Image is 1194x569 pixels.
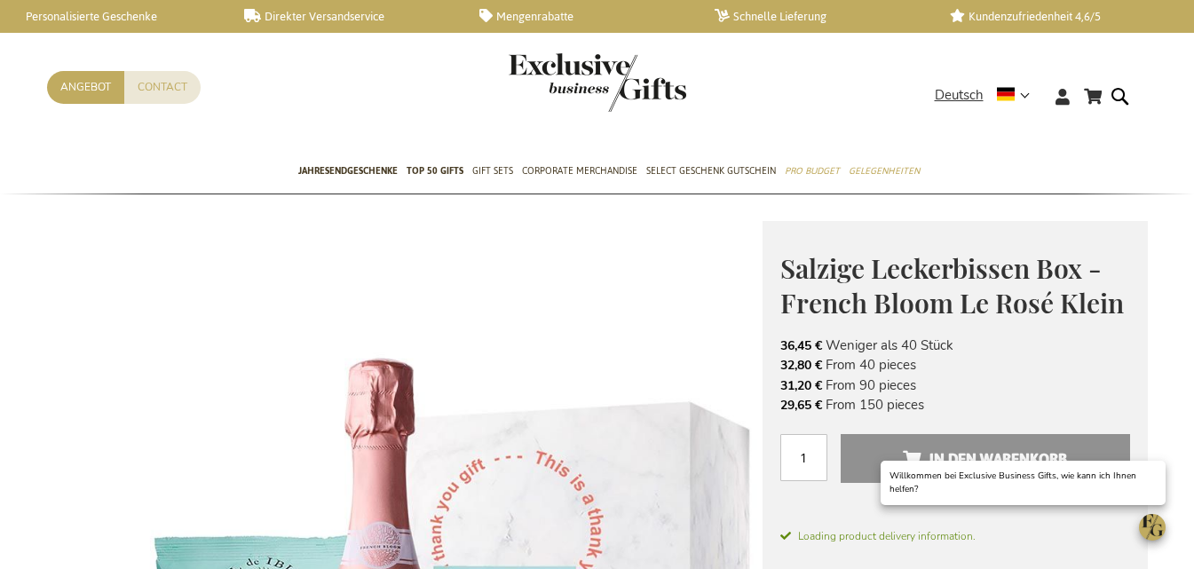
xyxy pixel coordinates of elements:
a: Personalisierte Geschenke [9,9,216,24]
span: Select Geschenk Gutschein [646,162,776,180]
a: Kundenzufriedenheit 4,6/5 [950,9,1157,24]
a: Gift Sets [472,150,513,194]
span: 36,45 € [780,337,822,354]
span: 29,65 € [780,397,822,414]
li: From 150 pieces [780,395,1130,415]
a: Direkter Versandservice [244,9,451,24]
a: store logo [509,53,597,112]
span: Jahresendgeschenke [298,162,398,180]
a: Corporate Merchandise [522,150,637,194]
span: TOP 50 Gifts [407,162,463,180]
span: Gift Sets [472,162,513,180]
li: Weniger als 40 Stück [780,336,1130,355]
li: From 90 pieces [780,375,1130,395]
a: TOP 50 Gifts [407,150,463,194]
a: Schnelle Lieferung [715,9,921,24]
a: Gelegenheiten [849,150,920,194]
a: Pro Budget [785,150,840,194]
span: Salzige Leckerbissen Box - French Bloom Le Rosé Klein [780,250,1124,320]
span: 32,80 € [780,357,822,374]
input: Menge [780,434,827,481]
span: Pro Budget [785,162,840,180]
span: Loading product delivery information. [780,528,1130,544]
a: Jahresendgeschenke [298,150,398,194]
span: 31,20 € [780,377,822,394]
a: Select Geschenk Gutschein [646,150,776,194]
img: Exclusive Business gifts logo [509,53,686,112]
a: Mengenrabatte [479,9,686,24]
a: Angebot [47,71,124,104]
span: Corporate Merchandise [522,162,637,180]
span: Deutsch [935,85,984,106]
span: Gelegenheiten [849,162,920,180]
li: From 40 pieces [780,355,1130,375]
a: Contact [124,71,201,104]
